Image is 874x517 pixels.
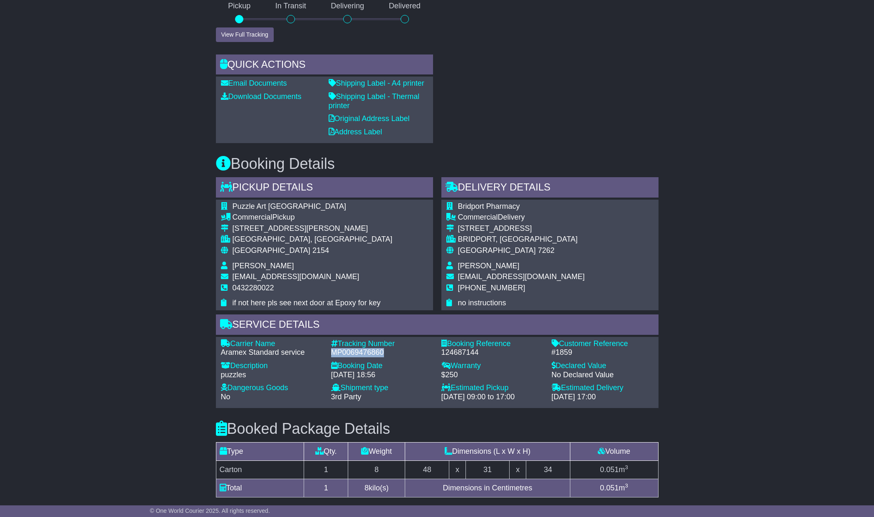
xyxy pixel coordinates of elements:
span: 3rd Party [331,393,361,401]
div: 124687144 [441,348,543,357]
td: Qty. [304,442,348,460]
td: m [570,479,658,497]
td: Weight [348,442,405,460]
div: Service Details [216,314,659,337]
a: Original Address Label [329,114,410,123]
div: Dangerous Goods [221,383,323,393]
span: [PERSON_NAME] [233,262,294,270]
div: Customer Reference [552,339,654,349]
td: Dimensions (L x W x H) [405,442,570,460]
div: Declared Value [552,361,654,371]
span: if not here pls see next door at Epoxy for key [233,299,381,307]
span: 7262 [538,246,555,255]
span: 0.051 [600,484,619,492]
td: Dimensions in Centimetres [405,479,570,497]
span: [GEOGRAPHIC_DATA] [233,246,310,255]
div: $250 [441,371,543,380]
td: m [570,460,658,479]
div: Warranty [441,361,543,371]
td: kilo(s) [348,479,405,497]
a: Address Label [329,128,382,136]
div: Estimated Pickup [441,383,543,393]
span: 0.051 [600,465,619,474]
div: [STREET_ADDRESS][PERSON_NAME] [233,224,393,233]
div: MP0069476860 [331,348,433,357]
span: 2154 [312,246,329,255]
td: 48 [405,460,449,479]
td: x [449,460,465,479]
a: Shipping Label - A4 printer [329,79,424,87]
span: Commercial [458,213,498,221]
span: © One World Courier 2025. All rights reserved. [150,507,270,514]
p: Delivered [376,2,433,11]
div: [DATE] 09:00 to 17:00 [441,393,543,402]
div: Description [221,361,323,371]
div: No Declared Value [552,371,654,380]
span: Bridport Pharmacy [458,202,520,210]
sup: 3 [625,464,628,470]
sup: 3 [625,482,628,489]
div: Estimated Delivery [552,383,654,393]
div: [STREET_ADDRESS] [458,224,585,233]
span: [EMAIL_ADDRESS][DOMAIN_NAME] [458,272,585,281]
div: Pickup [233,213,393,222]
span: [GEOGRAPHIC_DATA] [458,246,536,255]
a: Download Documents [221,92,302,101]
td: Volume [570,442,658,460]
div: Pickup Details [216,177,433,200]
button: View Full Tracking [216,27,274,42]
span: Commercial [233,213,272,221]
span: No [221,393,230,401]
div: Delivery Details [441,177,659,200]
td: 1 [304,460,348,479]
div: [GEOGRAPHIC_DATA], [GEOGRAPHIC_DATA] [233,235,393,244]
td: x [510,460,526,479]
div: BRIDPORT, [GEOGRAPHIC_DATA] [458,235,585,244]
span: [EMAIL_ADDRESS][DOMAIN_NAME] [233,272,359,281]
h3: Booked Package Details [216,421,659,437]
span: 0432280022 [233,284,274,292]
td: Total [216,479,304,497]
span: no instructions [458,299,506,307]
p: In Transit [263,2,319,11]
td: 1 [304,479,348,497]
a: Email Documents [221,79,287,87]
div: Quick Actions [216,54,433,77]
td: Carton [216,460,304,479]
div: puzzles [221,371,323,380]
h3: Booking Details [216,156,659,172]
td: 8 [348,460,405,479]
td: Type [216,442,304,460]
div: Booking Date [331,361,433,371]
a: Shipping Label - Thermal printer [329,92,420,110]
span: [PHONE_NUMBER] [458,284,525,292]
span: Puzzle Art [GEOGRAPHIC_DATA] [233,202,346,210]
td: 34 [526,460,570,479]
div: Aramex Standard service [221,348,323,357]
div: Delivery [458,213,585,222]
div: [DATE] 17:00 [552,393,654,402]
p: Delivering [319,2,377,11]
span: 8 [364,484,369,492]
div: Booking Reference [441,339,543,349]
td: 31 [465,460,510,479]
p: Pickup [216,2,263,11]
div: Tracking Number [331,339,433,349]
div: Shipment type [331,383,433,393]
div: #1859 [552,348,654,357]
div: Carrier Name [221,339,323,349]
span: [PERSON_NAME] [458,262,520,270]
div: [DATE] 18:56 [331,371,433,380]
